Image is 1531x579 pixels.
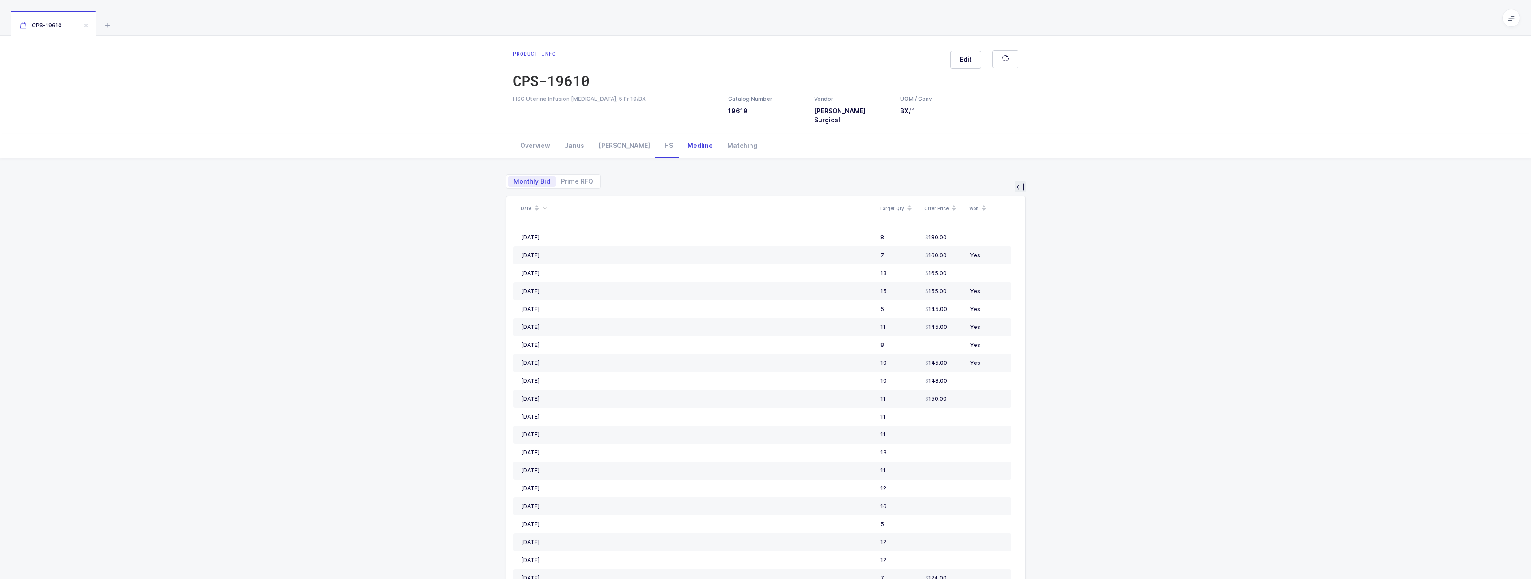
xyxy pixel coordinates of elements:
[880,324,918,331] div: 11
[521,270,873,277] div: [DATE]
[521,503,873,510] div: [DATE]
[521,557,873,564] div: [DATE]
[880,539,918,546] div: 12
[513,134,557,158] div: Overview
[925,234,947,241] div: 180.00
[521,467,873,474] div: [DATE]
[880,234,918,241] div: 8
[513,178,550,185] span: Monthly Bid
[513,50,590,57] div: Product info
[814,95,889,103] div: Vendor
[880,485,918,492] div: 12
[880,270,918,277] div: 13
[924,201,964,216] div: Offer Price
[880,395,918,402] div: 11
[521,324,873,331] div: [DATE]
[880,306,918,313] div: 5
[814,107,889,125] h3: [PERSON_NAME] Surgical
[880,359,918,367] div: 10
[521,341,873,349] div: [DATE]
[909,107,915,115] span: / 1
[970,252,1004,259] div: Yes
[880,288,918,295] div: 15
[925,306,947,313] div: 145.00
[970,359,1004,367] div: Yes
[521,201,874,216] div: Date
[880,467,918,474] div: 11
[925,252,947,259] div: 160.00
[521,252,873,259] div: [DATE]
[521,413,873,420] div: [DATE]
[970,324,1004,331] div: Yes
[880,521,918,528] div: 5
[925,359,947,367] div: 145.00
[561,178,593,185] span: Prime RFQ
[880,503,918,510] div: 16
[880,449,918,456] div: 13
[521,234,873,241] div: [DATE]
[591,134,657,158] div: [PERSON_NAME]
[969,201,1009,216] div: Won
[925,270,947,277] div: 165.00
[925,395,947,402] div: 150.00
[880,413,918,420] div: 11
[950,51,981,69] button: Edit
[680,134,720,158] div: Medline
[720,134,764,158] div: Matching
[880,341,918,349] div: 8
[513,95,717,103] div: HSG Uterine Infusion [MEDICAL_DATA], 5 Fr 10/BX
[925,288,947,295] div: 155.00
[970,306,1004,313] div: Yes
[880,252,918,259] div: 7
[521,539,873,546] div: [DATE]
[521,449,873,456] div: [DATE]
[925,377,947,385] div: 148.00
[521,395,873,402] div: [DATE]
[521,521,873,528] div: [DATE]
[900,107,932,116] h3: BX
[925,324,947,331] div: 145.00
[960,55,972,64] span: Edit
[557,134,591,158] div: Janus
[880,377,918,385] div: 10
[657,134,680,158] div: HS
[521,431,873,438] div: [DATE]
[20,22,62,29] span: CPS-19610
[880,557,918,564] div: 12
[900,95,932,103] div: UOM / Conv
[970,288,1004,295] div: Yes
[521,485,873,492] div: [DATE]
[521,359,873,367] div: [DATE]
[880,201,919,216] div: Target Qty
[521,377,873,385] div: [DATE]
[880,431,918,438] div: 11
[521,288,873,295] div: [DATE]
[970,341,1004,349] div: Yes
[521,306,873,313] div: [DATE]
